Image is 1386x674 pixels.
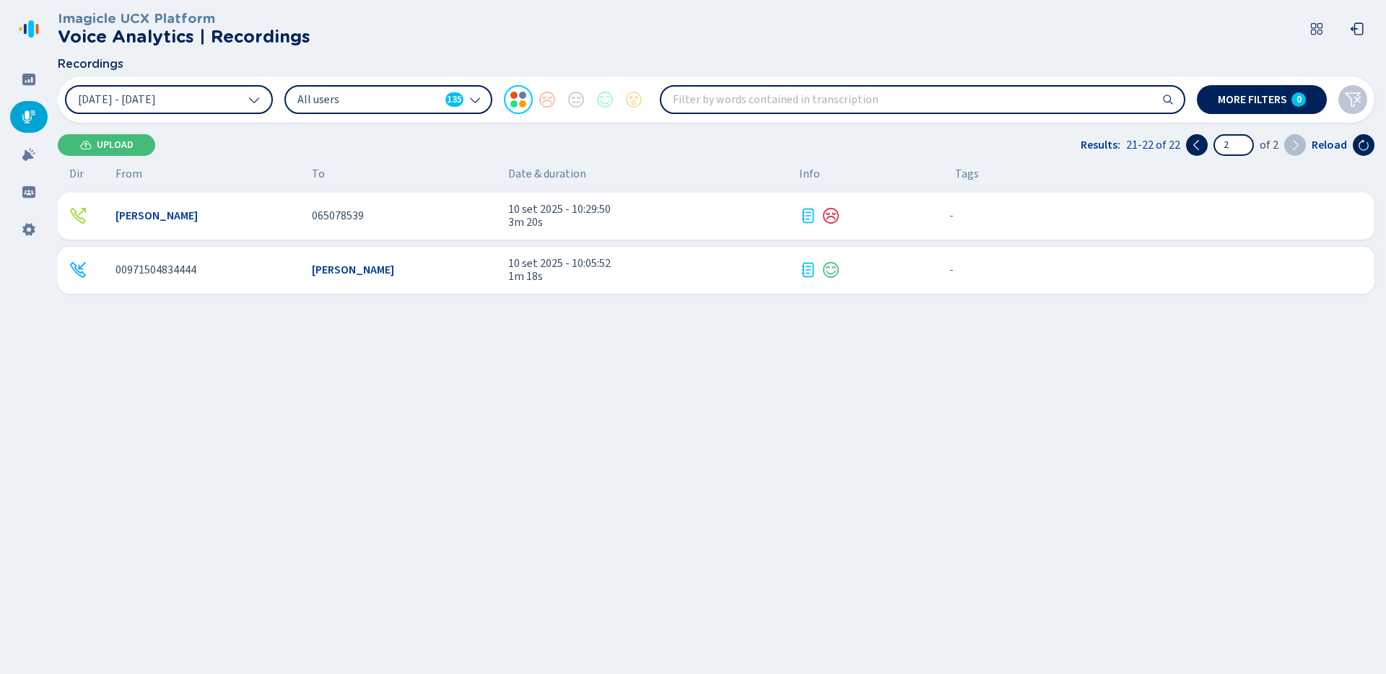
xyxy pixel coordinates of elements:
svg: chevron-down [469,94,481,105]
svg: dashboard-filled [22,72,36,87]
h2: Voice Analytics | Recordings [58,27,310,47]
span: All users [297,92,440,108]
span: 1m 18s [508,270,788,283]
svg: funnel-disabled [1344,91,1361,108]
svg: journal-text [799,207,816,224]
span: 3m 20s [508,216,788,229]
svg: journal-text [799,261,816,279]
svg: chevron-left [1191,139,1203,151]
span: Recordings [58,58,123,71]
svg: arrow-clockwise [1358,139,1369,151]
span: No tags assigned [949,209,954,222]
button: Next page [1284,134,1306,156]
span: Date & duration [508,167,788,180]
svg: box-arrow-left [1350,22,1364,36]
span: [PERSON_NAME] [312,263,394,276]
div: Transcription available [799,207,816,224]
div: Transcription available [799,261,816,279]
svg: alarm-filled [22,147,36,162]
button: Clear filters [1338,85,1367,114]
button: Previous page [1186,134,1208,156]
span: 10 set 2025 - 10:05:52 [508,257,788,270]
svg: search [1162,94,1174,105]
span: [DATE] - [DATE] [78,94,156,105]
span: Upload [97,139,134,151]
div: Groups [10,176,48,208]
span: 065078539 [312,209,364,222]
svg: chevron-right [1289,139,1301,151]
button: More filters0 [1197,85,1327,114]
span: 135 [447,92,462,107]
span: of 2 [1260,139,1278,152]
h3: Imagicle UCX Platform [58,11,310,27]
div: Settings [10,214,48,245]
span: More filters [1218,94,1287,105]
div: Positive sentiment [822,261,840,279]
span: [PERSON_NAME] [115,209,198,222]
svg: mic-fill [22,110,36,124]
button: Upload [58,134,155,156]
div: Outgoing call [69,207,87,224]
span: From [115,167,142,180]
span: Results: [1081,139,1120,152]
span: 10 set 2025 - 10:29:50 [508,203,788,216]
input: Filter by words contained in transcription [661,87,1184,113]
button: Reload the current page [1353,134,1374,156]
span: Tags [955,167,979,180]
span: Dir [69,167,84,180]
span: To [312,167,325,180]
div: Alarms [10,139,48,170]
span: 21-22 of 22 [1126,139,1180,152]
svg: telephone-outbound [69,207,87,224]
svg: icon-emoji-sad [822,207,840,224]
div: Incoming call [69,261,87,279]
svg: chevron-down [248,94,260,105]
button: [DATE] - [DATE] [65,85,273,114]
span: Reload [1312,139,1347,152]
span: No tags assigned [949,263,954,276]
div: Dashboard [10,64,48,95]
svg: groups-filled [22,185,36,199]
span: Info [799,167,820,180]
div: Negative sentiment [822,207,840,224]
span: 0 [1296,94,1302,105]
svg: icon-emoji-smile [822,261,840,279]
div: Recordings [10,101,48,133]
span: 00971504834444 [115,263,196,276]
svg: telephone-inbound [69,261,87,279]
svg: cloud-upload [80,139,92,151]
